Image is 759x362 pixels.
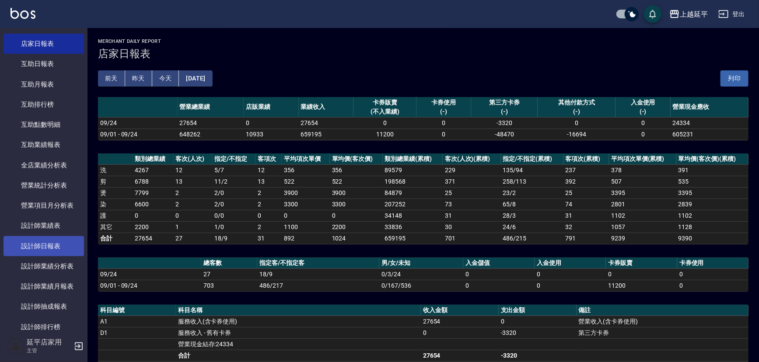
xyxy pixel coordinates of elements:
td: 0 [133,210,173,221]
td: -3320 [499,350,577,361]
td: 659195 [299,129,353,140]
div: 卡券販賣 [356,98,414,107]
th: 男/女/未知 [379,258,463,269]
a: 營業統計分析表 [3,175,84,195]
td: -16694 [538,129,616,140]
td: 13 [255,176,282,187]
td: 0 [421,327,499,338]
img: Logo [10,8,35,19]
td: 11 / 2 [212,176,255,187]
td: 合計 [98,233,133,244]
td: 13 [174,176,212,187]
td: 3395 [676,187,749,198]
th: 平均項次單價(累積) [609,153,676,165]
div: (-) [473,107,535,116]
td: 6600 [133,198,173,210]
td: 0/167/536 [379,280,463,291]
td: 3395 [609,187,676,198]
td: 0 [535,268,606,280]
td: 0 [499,316,577,327]
div: (不入業績) [356,107,414,116]
td: 0 [677,268,749,280]
td: 剪 [98,176,133,187]
table: a dense table [98,97,749,140]
td: 486/215 [501,233,563,244]
td: 0 [353,117,416,129]
p: 主管 [27,347,71,355]
td: 護 [98,210,133,221]
a: 設計師抽成報表 [3,296,84,317]
td: 2200 [330,221,383,233]
th: 客項次(累積) [563,153,609,165]
td: 染 [98,198,133,210]
th: 科目編號 [98,305,176,316]
a: 設計師排行榜 [3,317,84,337]
td: 892 [282,233,329,244]
td: 0 [606,268,677,280]
td: 09/01 - 09/24 [98,280,201,291]
a: 互助排行榜 [3,94,84,115]
td: 3900 [282,187,329,198]
td: 1024 [330,233,383,244]
td: 24334 [671,117,749,129]
td: 32 [563,221,609,233]
button: 登出 [715,6,749,22]
td: 391 [676,164,749,176]
button: 前天 [98,70,125,87]
button: 列印 [721,70,749,87]
a: 設計師日報表 [3,236,84,256]
td: 0 [463,268,535,280]
td: 2 / 0 [212,187,255,198]
td: 0 [255,210,282,221]
td: 0 / 0 [212,210,255,221]
td: 73 [443,198,501,210]
td: 1057 [609,221,676,233]
td: 27 [174,233,212,244]
div: 卡券使用 [419,98,469,107]
td: 服務收入(含卡券使用) [176,316,421,327]
td: 27654 [421,316,499,327]
a: 店家日報表 [3,34,84,54]
th: 單均價(客次價) [330,153,383,165]
td: -3320 [499,327,577,338]
td: 27 [201,268,257,280]
div: 上越延平 [680,9,708,20]
td: 659195 [383,233,443,244]
th: 營業總業績 [178,97,244,118]
a: 設計師業績分析表 [3,256,84,276]
td: 84879 [383,187,443,198]
td: 1102 [609,210,676,221]
td: 703 [201,280,257,291]
td: 2 / 0 [212,198,255,210]
th: 入金儲值 [463,258,535,269]
td: 合計 [176,350,421,361]
a: 互助業績報表 [3,135,84,155]
td: 535 [676,176,749,187]
td: 2 [255,221,282,233]
a: 營業項目月分析表 [3,195,84,216]
th: 客次(人次)(累積) [443,153,501,165]
td: 486/217 [257,280,379,291]
td: 11200 [606,280,677,291]
td: 18/9 [257,268,379,280]
td: 洗 [98,164,133,176]
td: 2 [255,198,282,210]
th: 入金使用 [535,258,606,269]
div: 入金使用 [618,98,668,107]
td: 31 [255,233,282,244]
th: 類別總業績 [133,153,173,165]
a: 互助點數明細 [3,115,84,135]
td: 1100 [282,221,329,233]
td: 燙 [98,187,133,198]
table: a dense table [98,258,749,292]
th: 業績收入 [299,97,353,118]
th: 卡券使用 [677,258,749,269]
td: 65 / 8 [501,198,563,210]
button: save [644,5,661,23]
td: 0 [535,280,606,291]
td: 2200 [133,221,173,233]
td: 371 [443,176,501,187]
td: 12 [174,164,212,176]
td: 12 [255,164,282,176]
td: 11200 [353,129,416,140]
